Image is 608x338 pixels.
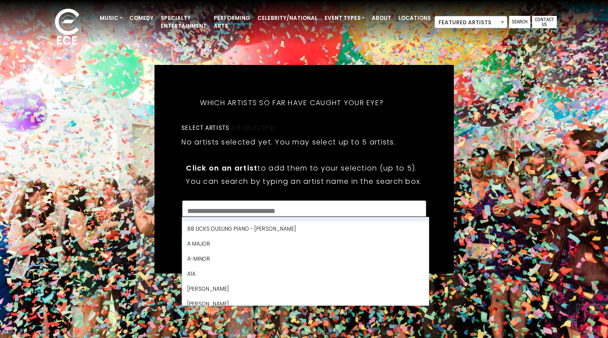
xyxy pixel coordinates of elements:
[182,266,428,281] li: A1A
[395,11,434,26] a: Locations
[181,87,402,119] h5: Which artists so far have caught your eye?
[45,6,89,49] img: ece_new_logo_whitev2-1.png
[509,16,530,28] a: Search
[187,206,420,214] textarea: Search
[182,281,428,296] li: [PERSON_NAME]
[435,16,507,29] span: Featured Artists
[532,16,557,28] a: Contact Us
[210,11,254,34] a: Performing Arts
[182,251,428,266] li: A-Minor
[96,11,126,26] a: Music
[186,163,422,174] p: to add them to your selection (up to 5).
[182,296,428,311] li: [PERSON_NAME]
[182,221,428,236] li: 88 Licks Dueling Piano - [PERSON_NAME]
[186,176,422,187] p: You can search by typing an artist name in the search box.
[368,11,395,26] a: About
[186,163,257,173] strong: Click on an artist
[321,11,368,26] a: Event Types
[126,11,157,26] a: Comedy
[254,11,321,26] a: Celebrity/National
[157,11,210,34] a: Specialty Entertainment
[434,16,507,28] span: Featured Artists
[229,124,275,131] span: (0/5 selected)
[182,236,428,251] li: A Major
[181,137,396,148] p: No artists selected yet. You may select up to 5 artists.
[181,124,275,132] label: Select artists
